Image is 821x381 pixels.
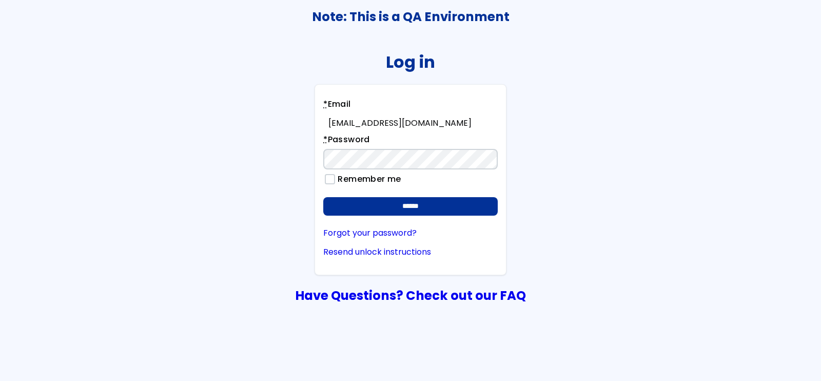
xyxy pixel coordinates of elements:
div: [EMAIL_ADDRESS][DOMAIN_NAME] [328,119,498,128]
label: Password [323,134,370,149]
a: Resend unlock instructions [323,247,498,257]
h2: Log in [386,52,435,71]
a: Have Questions? Check out our FAQ [295,287,526,304]
label: Email [323,98,350,113]
abbr: required [323,134,327,145]
label: Remember me [333,175,401,184]
h3: Note: This is a QA Environment [1,10,820,24]
abbr: required [323,98,327,110]
a: Forgot your password? [323,228,498,238]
